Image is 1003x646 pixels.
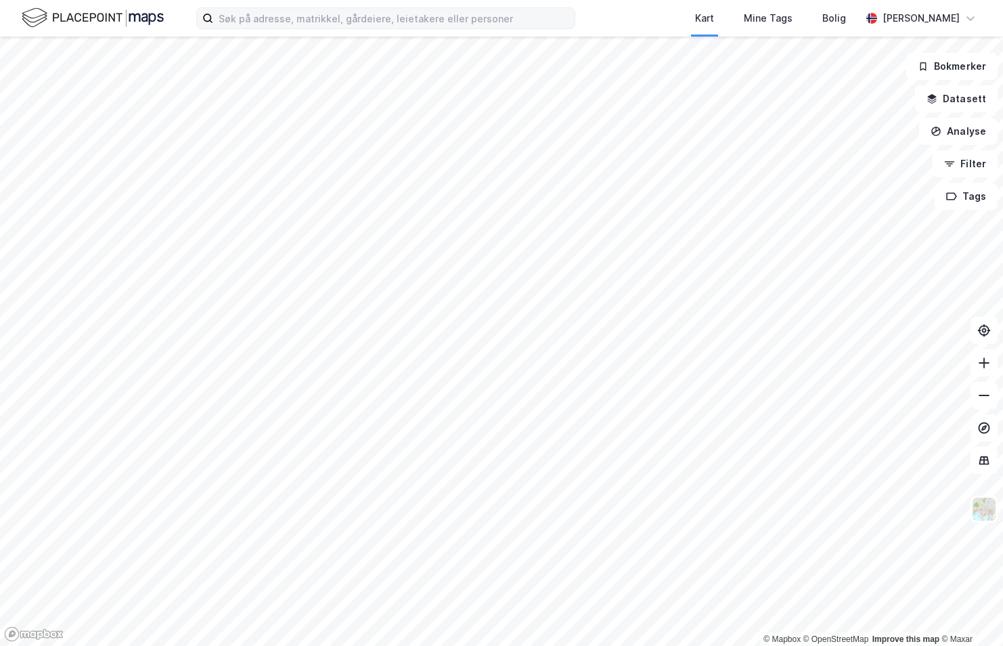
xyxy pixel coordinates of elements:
[872,634,939,644] a: Improve this map
[213,8,575,28] input: Søk på adresse, matrikkel, gårdeiere, leietakere eller personer
[906,53,998,80] button: Bokmerker
[22,6,164,30] img: logo.f888ab2527a4732fd821a326f86c7f29.svg
[763,634,801,644] a: Mapbox
[919,118,998,145] button: Analyse
[935,581,1003,646] div: Kontrollprogram for chat
[935,183,998,210] button: Tags
[4,626,64,642] a: Mapbox homepage
[915,85,998,112] button: Datasett
[822,10,846,26] div: Bolig
[935,581,1003,646] iframe: Chat Widget
[883,10,960,26] div: [PERSON_NAME]
[744,10,793,26] div: Mine Tags
[695,10,714,26] div: Kart
[933,150,998,177] button: Filter
[803,634,869,644] a: OpenStreetMap
[971,496,997,522] img: Z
